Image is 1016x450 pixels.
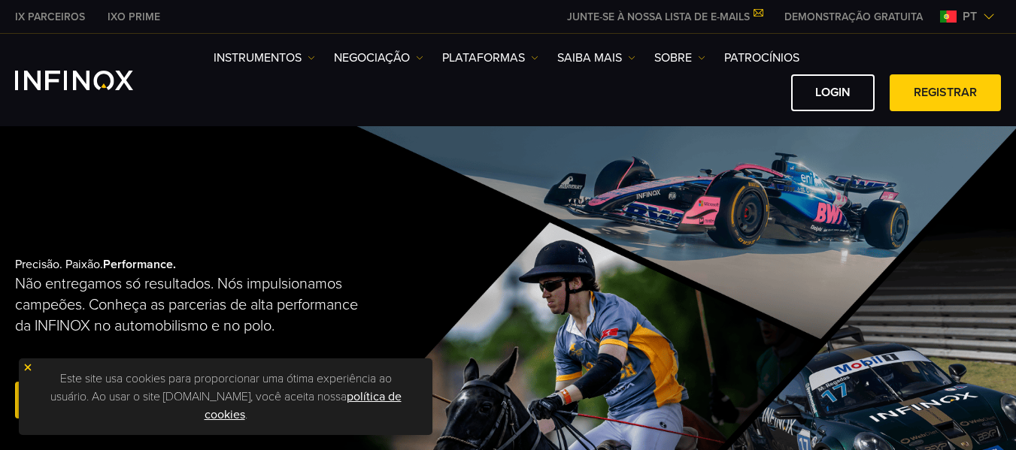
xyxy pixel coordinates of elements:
a: PLATAFORMAS [442,49,538,67]
a: Instrumentos [214,49,315,67]
img: yellow close icon [23,362,33,373]
a: INFINOX MENU [773,9,934,25]
a: INFINOX [4,9,96,25]
span: pt [957,8,983,26]
div: Precisão. Paixão. [15,233,459,446]
a: Login [791,74,875,111]
a: JUNTE-SE À NOSSA LISTA DE E-MAILS [556,11,773,23]
a: SOBRE [654,49,705,67]
a: NEGOCIAÇÃO [334,49,423,67]
a: Registrar [890,74,1001,111]
strong: Performance. [103,257,176,272]
a: INFINOX [96,9,171,25]
p: Não entregamos só resultados. Nós impulsionamos campeões. Conheça as parcerias de alta performanc... [15,273,370,337]
a: Saiba mais [557,49,635,67]
a: INFINOX Logo [15,71,168,90]
a: Patrocínios [724,49,799,67]
a: Registrar [15,382,126,418]
p: Este site usa cookies para proporcionar uma ótima experiência ao usuário. Ao usar o site [DOMAIN_... [26,366,425,427]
